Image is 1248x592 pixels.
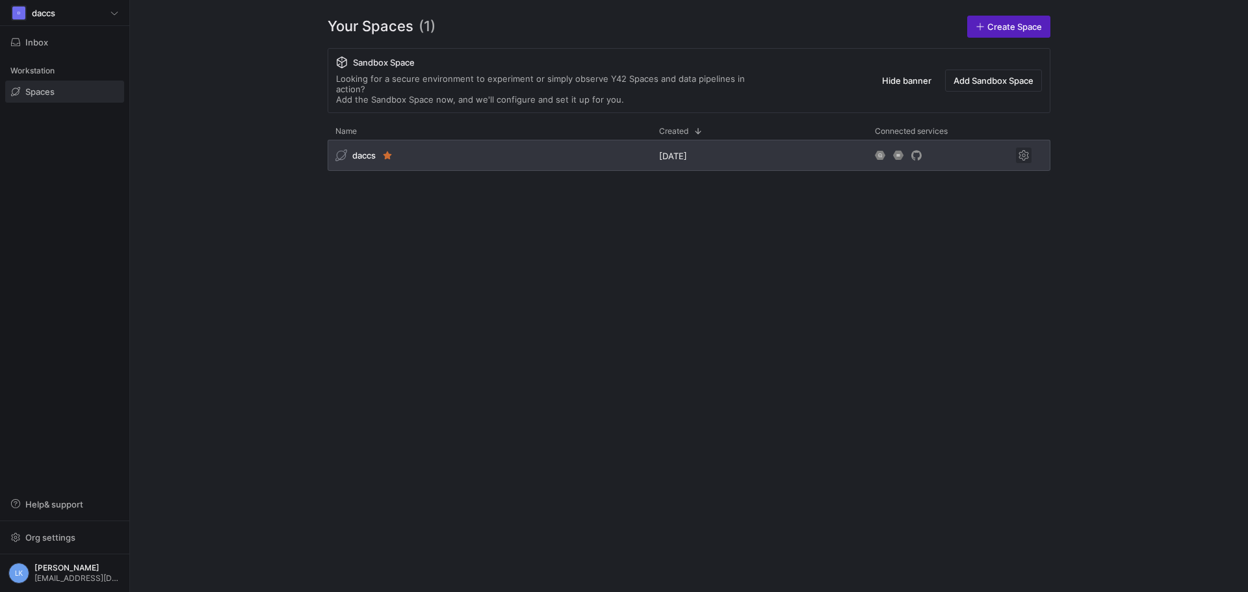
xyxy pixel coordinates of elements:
span: Create Space [987,21,1042,32]
div: Press SPACE to select this row. [328,140,1050,176]
span: Spaces [25,86,55,97]
div: LK [8,563,29,584]
span: Inbox [25,37,48,47]
button: Help& support [5,493,124,515]
a: Org settings [5,534,124,544]
span: (1) [419,16,435,38]
span: Hide banner [882,75,931,86]
button: Hide banner [874,70,940,92]
div: Workstation [5,61,124,81]
span: Name [335,127,357,136]
button: Inbox [5,31,124,53]
span: daccs [352,150,376,161]
span: Created [659,127,688,136]
span: Your Spaces [328,16,413,38]
div: D [12,6,25,19]
span: [PERSON_NAME] [34,563,121,573]
a: Spaces [5,81,124,103]
button: LK[PERSON_NAME][EMAIL_ADDRESS][DOMAIN_NAME] [5,560,124,587]
span: daccs [32,8,55,18]
button: Add Sandbox Space [945,70,1042,92]
span: Sandbox Space [353,57,415,68]
div: Looking for a secure environment to experiment or simply observe Y42 Spaces and data pipelines in... [336,73,772,105]
span: [DATE] [659,151,687,161]
span: Org settings [25,532,75,543]
a: Create Space [967,16,1050,38]
button: Org settings [5,526,124,548]
span: Help & support [25,499,83,509]
span: Connected services [875,127,948,136]
span: Add Sandbox Space [954,75,1033,86]
span: [EMAIL_ADDRESS][DOMAIN_NAME] [34,574,121,583]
